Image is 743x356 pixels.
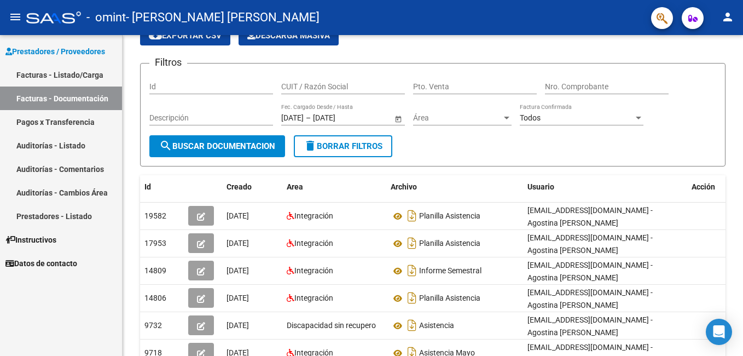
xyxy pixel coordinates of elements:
span: Usuario [527,182,554,191]
span: 19582 [144,211,166,220]
mat-icon: delete [304,139,317,152]
span: [DATE] [227,294,249,302]
span: [EMAIL_ADDRESS][DOMAIN_NAME] - Agostina [PERSON_NAME] [527,288,653,309]
input: Start date [281,113,304,123]
mat-icon: search [159,139,172,152]
span: Acción [692,182,715,191]
datatable-header-cell: Area [282,175,386,199]
button: Descarga Masiva [239,26,339,45]
span: Id [144,182,151,191]
span: Exportar CSV [149,31,222,41]
datatable-header-cell: Usuario [523,175,687,199]
button: Exportar CSV [140,26,230,45]
span: – [306,113,311,123]
span: Instructivos [5,234,56,246]
span: Datos de contacto [5,257,77,269]
input: End date [313,113,367,123]
span: Descarga Masiva [247,31,330,41]
button: Borrar Filtros [294,135,392,157]
span: Planilla Asistencia [419,239,480,248]
span: Prestadores / Proveedores [5,45,105,58]
span: Buscar Documentacion [159,141,275,151]
app-download-masive: Descarga masiva de comprobantes (adjuntos) [239,26,339,45]
span: - [PERSON_NAME] [PERSON_NAME] [126,5,320,30]
span: Area [287,182,303,191]
span: Integración [294,294,333,302]
mat-icon: cloud_download [149,28,162,42]
span: [DATE] [227,211,249,220]
span: [DATE] [227,266,249,275]
span: Todos [520,113,541,122]
span: Integración [294,211,333,220]
span: [EMAIL_ADDRESS][DOMAIN_NAME] - Agostina [PERSON_NAME] [527,315,653,337]
mat-icon: menu [9,10,22,24]
span: Planilla Asistencia [419,212,480,221]
datatable-header-cell: Creado [222,175,282,199]
span: [EMAIL_ADDRESS][DOMAIN_NAME] - Agostina [PERSON_NAME] [527,261,653,282]
datatable-header-cell: Id [140,175,184,199]
span: Informe Semestral [419,267,481,275]
h3: Filtros [149,55,187,70]
span: 17953 [144,239,166,248]
span: [DATE] [227,321,249,330]
mat-icon: person [721,10,734,24]
span: 14809 [144,266,166,275]
button: Open calendar [392,113,404,124]
span: Creado [227,182,252,191]
span: Integración [294,239,333,248]
span: Área [413,113,502,123]
span: [EMAIL_ADDRESS][DOMAIN_NAME] - Agostina [PERSON_NAME] [527,206,653,227]
span: Asistencia [419,321,454,330]
span: [EMAIL_ADDRESS][DOMAIN_NAME] - Agostina [PERSON_NAME] [527,233,653,255]
i: Descargar documento [405,262,419,279]
span: Integración [294,266,333,275]
button: Buscar Documentacion [149,135,285,157]
span: Archivo [391,182,417,191]
span: 9732 [144,321,162,330]
span: Borrar Filtros [304,141,382,151]
span: [DATE] [227,239,249,248]
div: Open Intercom Messenger [706,319,732,345]
datatable-header-cell: Acción [687,175,742,199]
i: Descargar documento [405,234,419,252]
span: - omint [86,5,126,30]
span: Discapacidad sin recupero [287,321,376,330]
i: Descargar documento [405,289,419,307]
datatable-header-cell: Archivo [386,175,523,199]
i: Descargar documento [405,207,419,225]
span: 14806 [144,294,166,302]
span: Planilla Asistencia [419,294,480,303]
i: Descargar documento [405,317,419,334]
